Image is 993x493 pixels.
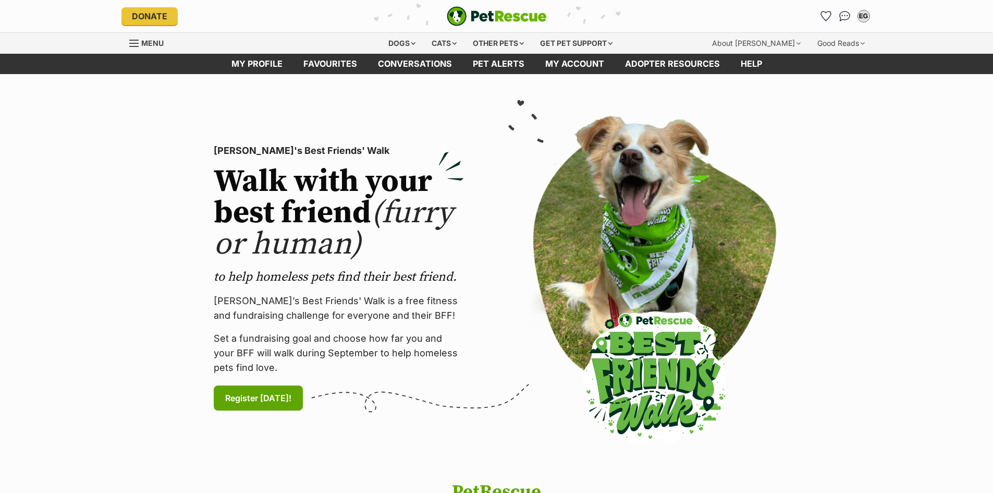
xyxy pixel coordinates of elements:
[839,11,850,21] img: chat-41dd97257d64d25036548639549fe6c8038ab92f7586957e7f3b1b290dea8141.svg
[810,33,872,54] div: Good Reads
[214,143,464,158] p: [PERSON_NAME]'s Best Friends' Walk
[293,54,367,74] a: Favourites
[447,6,547,26] a: PetRescue
[225,392,291,404] span: Register [DATE]!
[615,54,730,74] a: Adopter resources
[121,7,178,25] a: Donate
[214,386,303,411] a: Register [DATE]!
[141,39,164,47] span: Menu
[381,33,423,54] div: Dogs
[424,33,464,54] div: Cats
[705,33,808,54] div: About [PERSON_NAME]
[462,54,535,74] a: Pet alerts
[214,269,464,285] p: to help homeless pets find their best friend.
[837,8,853,25] a: Conversations
[465,33,531,54] div: Other pets
[129,33,171,52] a: Menu
[214,331,464,375] p: Set a fundraising goal and choose how far you and your BFF will walk during September to help hom...
[214,166,464,260] h2: Walk with your best friend
[447,6,547,26] img: logo-e224e6f780fb5917bec1dbf3a21bbac754714ae5b6737aabdf751b685950b380.svg
[535,54,615,74] a: My account
[855,8,872,25] button: My account
[859,11,869,21] div: EG
[533,33,620,54] div: Get pet support
[221,54,293,74] a: My profile
[214,294,464,323] p: [PERSON_NAME]’s Best Friends' Walk is a free fitness and fundraising challenge for everyone and t...
[730,54,773,74] a: Help
[818,8,835,25] a: Favourites
[214,194,453,264] span: (furry or human)
[818,8,872,25] ul: Account quick links
[367,54,462,74] a: conversations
